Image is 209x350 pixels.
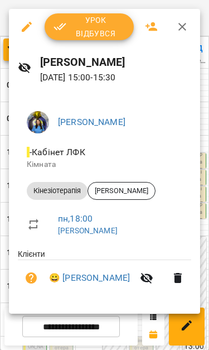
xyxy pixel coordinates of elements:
button: Візит ще не сплачено. Додати оплату? [18,265,45,291]
ul: Клієнти [18,248,191,300]
a: 😀 [PERSON_NAME] [49,271,130,285]
a: [PERSON_NAME] [58,117,125,127]
p: Кімната [27,159,182,170]
button: Урок відбувся [45,13,134,40]
span: Урок відбувся [54,13,125,40]
span: - Кабінет ЛФК [27,147,88,157]
a: [PERSON_NAME] [58,226,118,235]
span: Кінезіотерапія [27,186,88,196]
h6: [PERSON_NAME] [40,54,191,71]
img: d1dec607e7f372b62d1bb04098aa4c64.jpeg [27,111,49,133]
p: [DATE] 15:00 - 15:30 [40,71,191,84]
span: [PERSON_NAME] [88,186,155,196]
div: [PERSON_NAME] [88,182,155,200]
a: пн , 18:00 [58,213,93,224]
